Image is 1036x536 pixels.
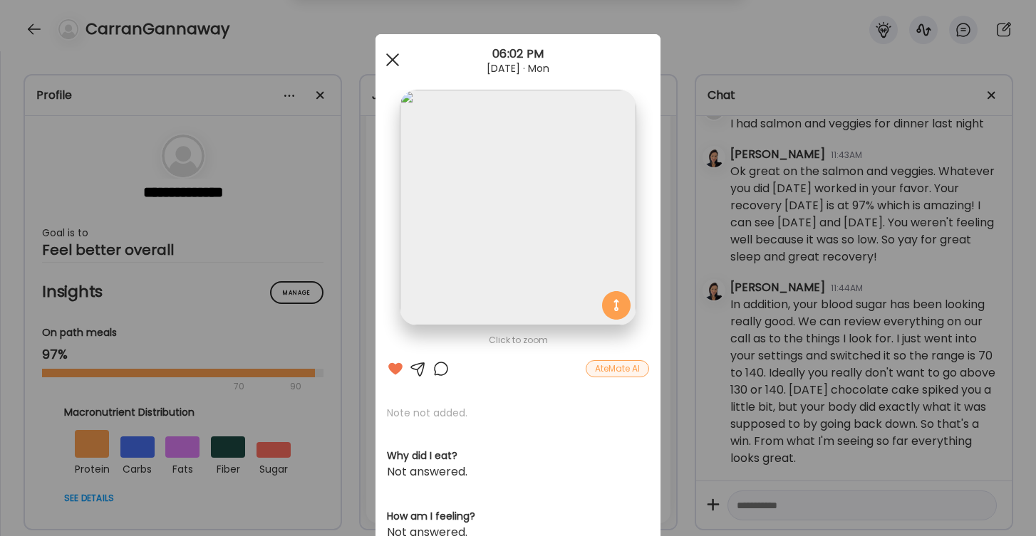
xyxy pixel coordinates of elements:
img: images%2FKkOFNasss1NKMjzDX2ZYA4Skty62%2F7QIhq07zCdvpko8Ob8Jy%2FW1VJZBbgc2Ag07NnV4CW_1080 [400,90,636,325]
div: Click to zoom [387,332,649,349]
div: Not answered. [387,463,649,480]
div: [DATE] · Mon [375,63,661,74]
div: 06:02 PM [375,46,661,63]
p: Note not added. [387,406,649,420]
h3: Why did I eat? [387,448,649,463]
div: AteMate AI [586,360,649,377]
h3: How am I feeling? [387,509,649,524]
